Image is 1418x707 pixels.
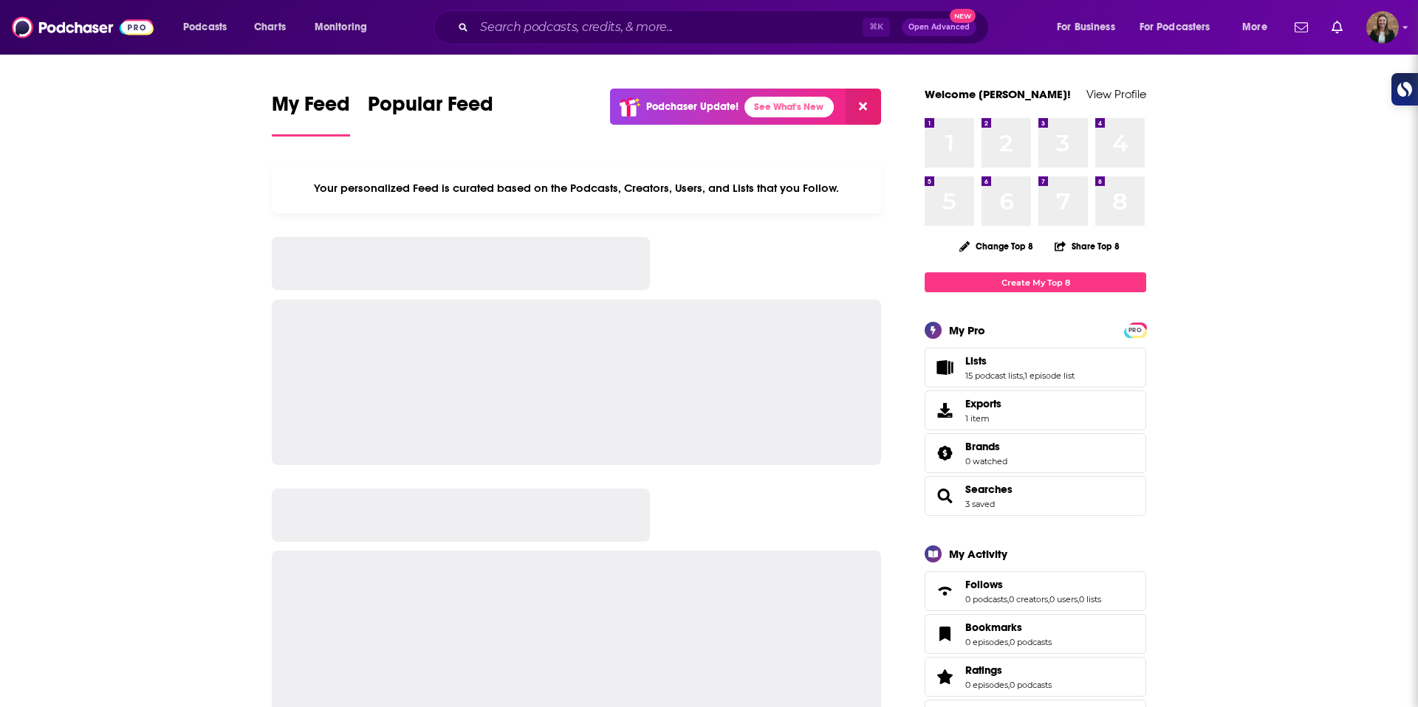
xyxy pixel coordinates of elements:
[1009,594,1048,604] a: 0 creators
[183,17,227,38] span: Podcasts
[1242,17,1267,38] span: More
[1054,232,1120,261] button: Share Top 8
[965,594,1007,604] a: 0 podcasts
[930,624,959,644] a: Bookmarks
[965,499,995,509] a: 3 saved
[1024,370,1075,381] a: 1 episode list
[272,92,350,125] span: My Feed
[965,621,1022,634] span: Bookmarks
[949,323,985,337] div: My Pro
[965,663,1052,677] a: Ratings
[1047,15,1134,39] button: open menu
[474,15,863,39] input: Search podcasts, credits, & more...
[925,657,1146,697] span: Ratings
[925,614,1146,654] span: Bookmarks
[925,476,1146,516] span: Searches
[173,15,246,39] button: open menu
[949,547,1007,561] div: My Activity
[1126,324,1144,335] a: PRO
[965,440,1000,453] span: Brands
[1232,15,1286,39] button: open menu
[1078,594,1079,604] span: ,
[315,17,367,38] span: Monitoring
[965,440,1007,453] a: Brands
[1366,11,1399,44] button: Show profile menu
[965,578,1003,591] span: Follows
[925,87,1071,101] a: Welcome [PERSON_NAME]!
[304,15,386,39] button: open menu
[925,433,1146,473] span: Brands
[925,272,1146,292] a: Create My Top 8
[1086,87,1146,101] a: View Profile
[965,456,1007,466] a: 0 watched
[368,92,493,125] span: Popular Feed
[930,357,959,378] a: Lists
[1023,370,1024,381] span: ,
[908,24,970,31] span: Open Advanced
[448,10,1003,44] div: Search podcasts, credits, & more...
[925,390,1146,430] a: Exports
[1130,15,1232,39] button: open menu
[965,637,1008,647] a: 0 episodes
[965,680,1008,690] a: 0 episodes
[930,486,959,506] a: Searches
[1289,15,1314,40] a: Show notifications dropdown
[1010,637,1052,647] a: 0 podcasts
[272,163,881,213] div: Your personalized Feed is curated based on the Podcasts, Creators, Users, and Lists that you Follow.
[965,663,1002,677] span: Ratings
[1007,594,1009,604] span: ,
[930,443,959,463] a: Brands
[1079,594,1101,604] a: 0 lists
[965,578,1101,591] a: Follows
[965,370,1023,381] a: 15 podcast lists
[1140,17,1210,38] span: For Podcasters
[925,348,1146,387] span: Lists
[1049,594,1078,604] a: 0 users
[965,397,1001,410] span: Exports
[1048,594,1049,604] span: ,
[744,97,834,117] a: See What's New
[925,571,1146,611] span: Follows
[965,621,1052,634] a: Bookmarks
[1008,637,1010,647] span: ,
[244,15,295,39] a: Charts
[1326,15,1349,40] a: Show notifications dropdown
[930,581,959,601] a: Follows
[1010,680,1052,690] a: 0 podcasts
[930,400,959,421] span: Exports
[902,18,976,36] button: Open AdvancedNew
[1366,11,1399,44] img: User Profile
[1126,325,1144,336] span: PRO
[863,18,890,37] span: ⌘ K
[254,17,286,38] span: Charts
[272,92,350,137] a: My Feed
[368,92,493,137] a: Popular Feed
[965,483,1013,496] a: Searches
[12,13,154,41] img: Podchaser - Follow, Share and Rate Podcasts
[1366,11,1399,44] span: Logged in as k_burns
[965,354,1075,368] a: Lists
[646,100,739,113] p: Podchaser Update!
[965,413,1001,424] span: 1 item
[950,9,976,23] span: New
[930,666,959,687] a: Ratings
[1057,17,1115,38] span: For Business
[965,354,987,368] span: Lists
[1008,680,1010,690] span: ,
[951,237,1042,255] button: Change Top 8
